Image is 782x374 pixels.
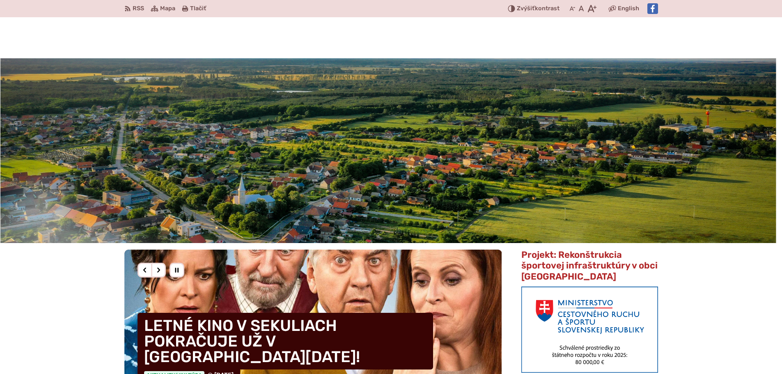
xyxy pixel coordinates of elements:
div: Pozastaviť pohyb slajdera [170,263,184,278]
h4: LETNÉ KINO V SEKULIACH POKRAČUJE UŽ V [GEOGRAPHIC_DATA][DATE]! [138,313,433,369]
span: English [618,4,639,14]
img: min-cras.png [521,287,658,373]
span: kontrast [517,5,560,12]
a: English [616,4,641,14]
img: Prejsť na Facebook stránku [647,3,658,14]
span: Zvýšiť [517,5,535,12]
span: Mapa [160,4,175,14]
span: Projekt: Rekonštrukcia športovej infraštruktúry v obci [GEOGRAPHIC_DATA] [521,249,658,282]
span: RSS [133,4,144,14]
span: Tlačiť [190,5,206,12]
div: Nasledujúci slajd [151,263,166,278]
div: Predošlý slajd [138,263,152,278]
